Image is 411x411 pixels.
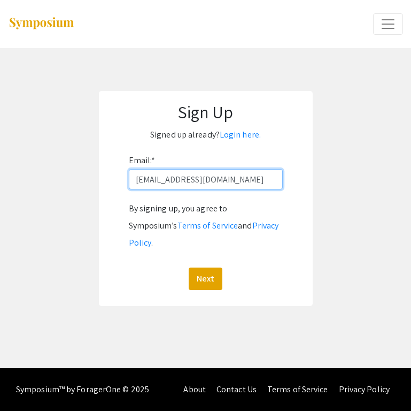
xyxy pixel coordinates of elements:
a: Privacy Policy [339,384,390,395]
div: Symposium™ by ForagerOne © 2025 [16,368,149,411]
h1: Sign Up [110,102,302,122]
label: Email: [129,152,156,169]
div: By signing up, you agree to Symposium’s and . [129,200,283,252]
a: Login here. [220,129,261,140]
a: Terms of Service [177,220,238,231]
a: Contact Us [216,384,257,395]
a: About [183,384,206,395]
iframe: Chat [8,363,45,403]
img: Symposium by ForagerOne [8,17,75,31]
button: Next [189,268,222,290]
p: Signed up already? [110,126,302,143]
button: Expand or Collapse Menu [373,13,403,35]
a: Terms of Service [267,384,328,395]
